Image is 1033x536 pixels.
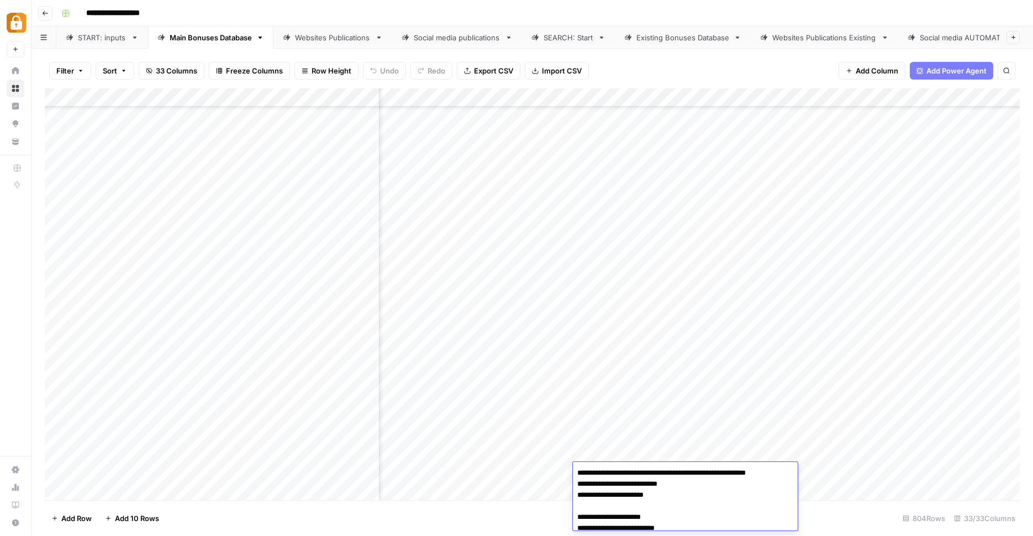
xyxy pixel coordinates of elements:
[542,65,582,76] span: Import CSV
[414,32,500,43] div: Social media publications
[273,27,392,49] a: Websites Publications
[78,32,127,43] div: START: inputs
[392,27,522,49] a: Social media publications
[839,62,905,80] button: Add Column
[772,32,877,43] div: Websites Publications Existing
[7,133,24,150] a: Your Data
[428,65,445,76] span: Redo
[380,65,399,76] span: Undo
[312,65,351,76] span: Row Height
[474,65,513,76] span: Export CSV
[898,509,950,527] div: 804 Rows
[56,27,148,49] a: START: inputs
[156,65,197,76] span: 33 Columns
[522,27,615,49] a: SEARCH: Start
[56,65,74,76] span: Filter
[7,479,24,496] a: Usage
[410,62,452,80] button: Redo
[7,97,24,115] a: Insights
[148,27,273,49] a: Main Bonuses Database
[7,62,24,80] a: Home
[7,514,24,532] button: Help + Support
[544,32,593,43] div: SEARCH: Start
[7,115,24,133] a: Opportunities
[139,62,204,80] button: 33 Columns
[856,65,898,76] span: Add Column
[7,461,24,479] a: Settings
[615,27,751,49] a: Existing Bonuses Database
[96,62,134,80] button: Sort
[7,13,27,33] img: Adzz Logo
[926,65,987,76] span: Add Power Agent
[45,509,98,527] button: Add Row
[115,513,159,524] span: Add 10 Rows
[103,65,117,76] span: Sort
[7,80,24,97] a: Browse
[294,62,359,80] button: Row Height
[950,509,1020,527] div: 33/33 Columns
[209,62,290,80] button: Freeze Columns
[226,65,283,76] span: Freeze Columns
[363,62,406,80] button: Undo
[295,32,371,43] div: Websites Publications
[751,27,898,49] a: Websites Publications Existing
[457,62,520,80] button: Export CSV
[170,32,252,43] div: Main Bonuses Database
[61,513,92,524] span: Add Row
[525,62,589,80] button: Import CSV
[49,62,91,80] button: Filter
[636,32,729,43] div: Existing Bonuses Database
[7,9,24,36] button: Workspace: Adzz
[7,496,24,514] a: Learning Hub
[910,62,993,80] button: Add Power Agent
[98,509,166,527] button: Add 10 Rows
